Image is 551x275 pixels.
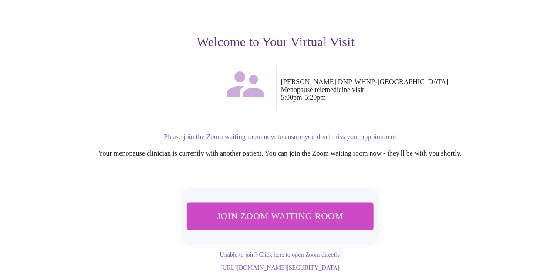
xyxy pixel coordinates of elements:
[198,208,362,224] span: Join Zoom Waiting Room
[23,133,537,141] p: Please join the Zoom waiting room now to ensure you don't miss your appointment
[220,251,340,258] a: Unable to join? Click here to open Zoom directly
[186,202,373,230] button: Join Zoom Waiting Room
[23,149,537,157] p: Your menopause clinician is currently with another patient. You can join the Zoom waiting room no...
[14,34,537,49] h3: Welcome to Your Virtual Visit
[281,78,537,102] p: [PERSON_NAME] DNP, WHNP-[GEOGRAPHIC_DATA] Menopause telemedicine visit 5:00pm - 5:20pm
[220,265,339,271] a: [URL][DOMAIN_NAME][SECURITY_DATA]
